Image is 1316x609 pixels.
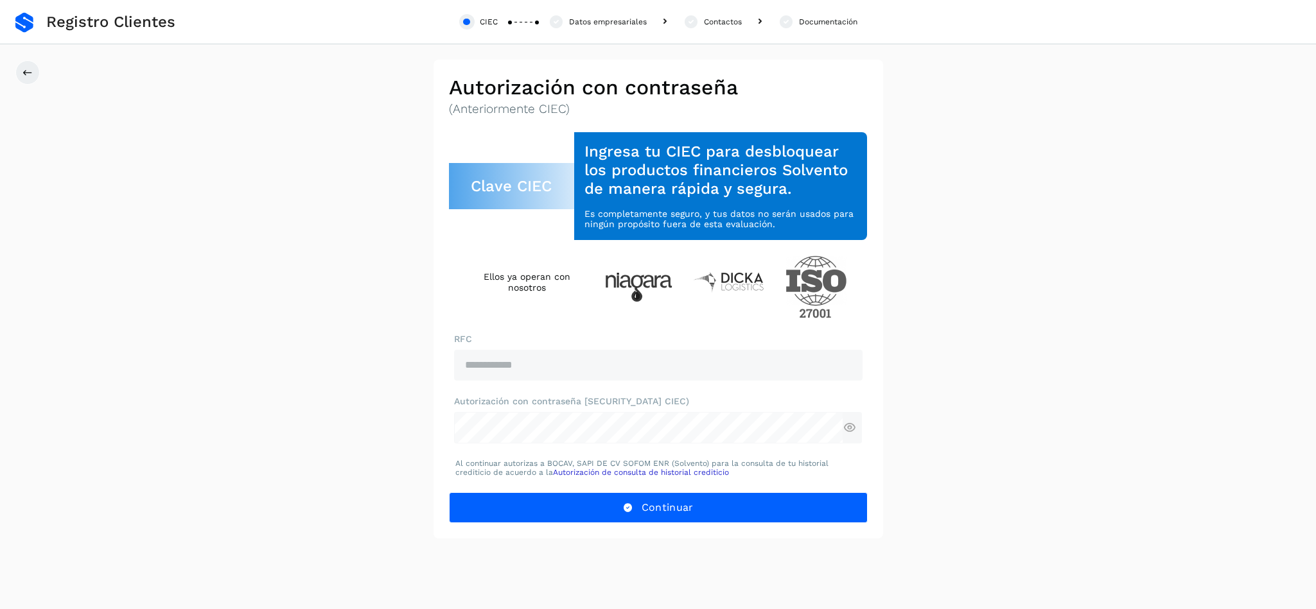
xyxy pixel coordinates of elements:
[46,13,175,31] span: Registro Clientes
[449,163,575,209] div: Clave CIEC
[454,334,863,345] label: RFC
[693,271,765,293] img: Dicka logistics
[454,396,863,407] label: Autorización con contraseña [SECURITY_DATA] CIEC)
[642,501,694,515] span: Continuar
[605,273,672,302] img: Niagara
[553,468,729,477] a: Autorización de consulta de historial crediticio
[480,16,498,28] div: CIEC
[449,75,868,99] h2: Autorización con contraseña
[455,459,861,477] p: Al continuar autorizas a BOCAV, SAPI DE CV SOFOM ENR (Solvento) para la consulta de tu historial ...
[469,271,584,293] h4: Ellos ya operan con nosotros
[449,492,868,523] button: Continuar
[799,16,857,28] div: Documentación
[704,16,742,28] div: Contactos
[785,255,847,318] img: ISO
[449,102,868,117] p: (Anteriormente CIEC)
[584,209,857,230] p: Es completamente seguro, y tus datos no serán usados para ningún propósito fuera de esta evaluación.
[584,142,857,198] h3: Ingresa tu CIEC para desbloquear los productos financieros Solvento de manera rápida y segura.
[569,16,647,28] div: Datos empresariales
